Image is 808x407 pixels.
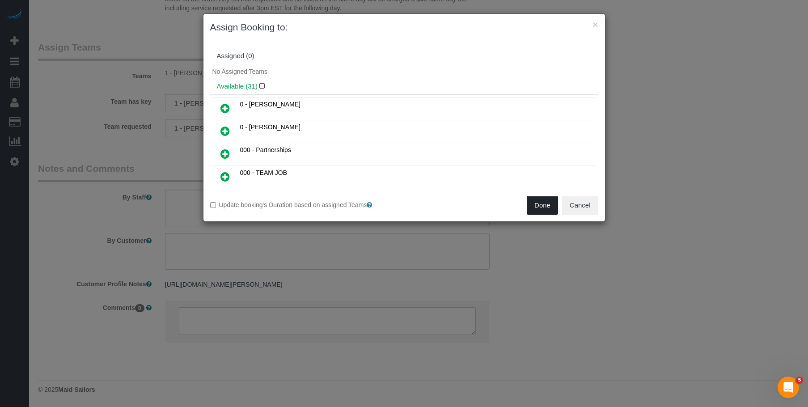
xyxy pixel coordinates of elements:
span: 0 - [PERSON_NAME] [240,123,300,131]
button: × [592,20,598,29]
iframe: Intercom live chat [778,377,799,398]
div: Assigned (0) [217,52,592,60]
span: 5 [796,377,803,384]
span: 000 - TEAM JOB [240,169,288,176]
h4: Available (31) [217,83,592,90]
span: 0 - [PERSON_NAME] [240,101,300,108]
input: Update booking's Duration based on assigned Teams [210,202,216,208]
span: 000 - Partnerships [240,146,291,153]
h3: Assign Booking to: [210,21,598,34]
label: Update booking's Duration based on assigned Teams [210,200,398,209]
button: Done [527,196,558,215]
span: No Assigned Teams [212,68,267,75]
button: Cancel [562,196,598,215]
